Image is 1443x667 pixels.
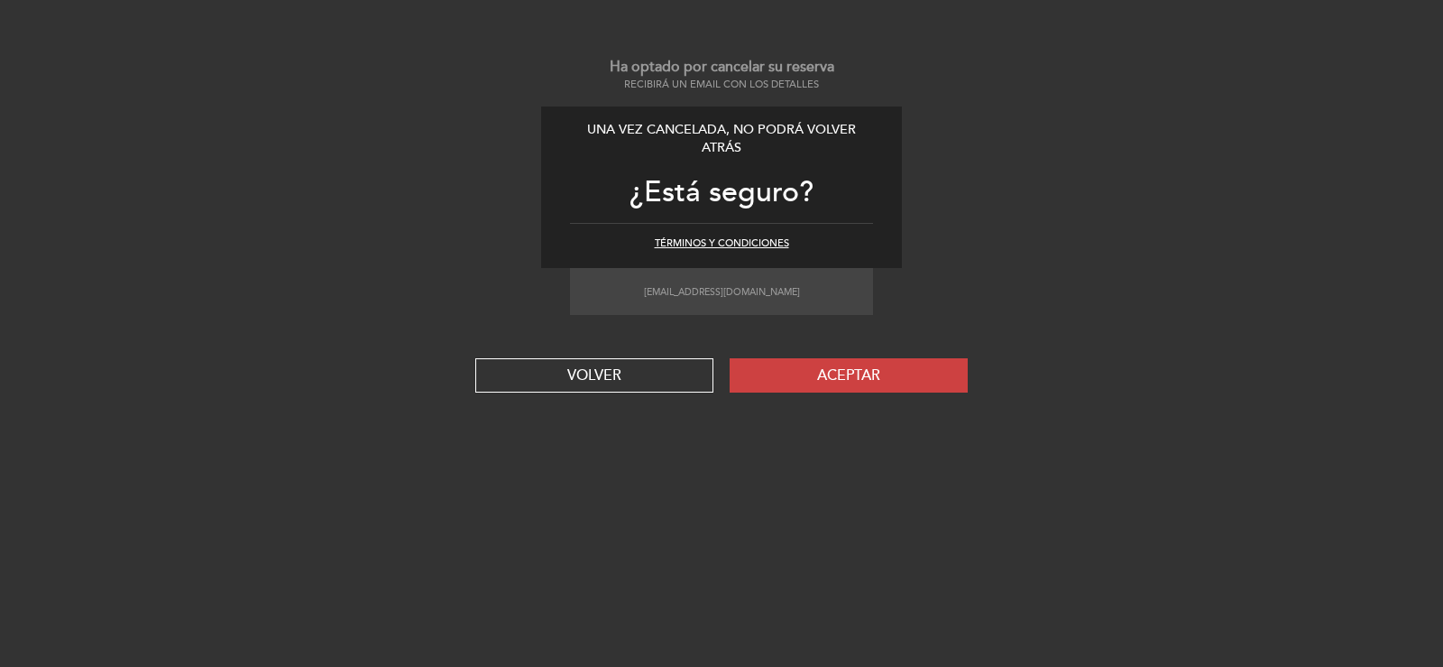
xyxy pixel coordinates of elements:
[630,174,813,210] span: ¿Está seguro?
[730,358,968,393] button: Aceptar
[475,358,713,393] button: VOLVER
[570,121,873,158] div: Una vez cancelada, no podrá volver atrás
[655,236,789,251] button: Términos y condiciones
[644,286,800,298] small: [EMAIL_ADDRESS][DOMAIN_NAME]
